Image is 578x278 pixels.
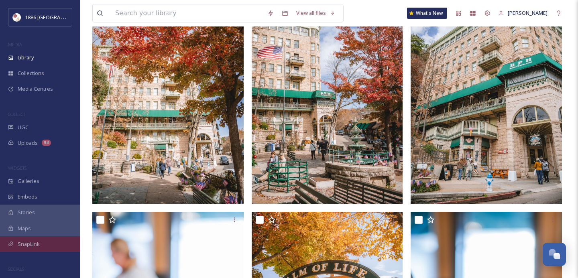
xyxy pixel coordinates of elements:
[543,243,566,266] button: Open Chat
[8,165,26,171] span: WIDGETS
[292,5,339,21] a: View all files
[407,8,447,19] a: What's New
[18,240,40,248] span: SnapLink
[8,111,25,117] span: COLLECT
[42,140,51,146] div: 93
[8,41,22,47] span: MEDIA
[18,225,31,232] span: Maps
[18,124,28,131] span: UGC
[18,54,34,61] span: Library
[18,209,35,216] span: Stories
[18,139,38,147] span: Uploads
[18,85,53,93] span: Media Centres
[495,5,552,21] a: [PERSON_NAME]
[508,9,547,16] span: [PERSON_NAME]
[18,69,44,77] span: Collections
[25,13,88,21] span: 1886 [GEOGRAPHIC_DATA]
[8,266,24,272] span: SOCIALS
[18,177,39,185] span: Galleries
[13,13,21,21] img: logos.png
[111,4,263,22] input: Search your library
[18,193,37,201] span: Embeds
